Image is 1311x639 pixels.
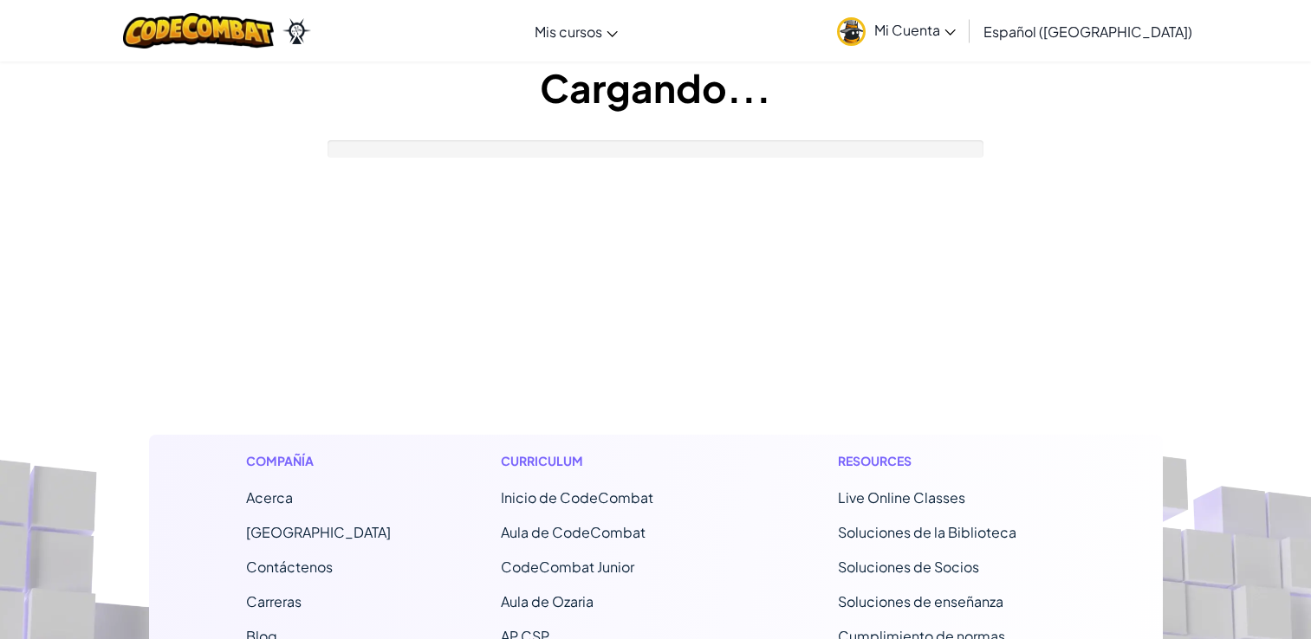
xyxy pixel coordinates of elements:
[246,558,333,576] span: Contáctenos
[246,452,391,470] h1: Compañía
[837,17,866,46] img: avatar
[975,8,1201,55] a: Español ([GEOGRAPHIC_DATA])
[501,558,634,576] a: CodeCombat Junior
[282,18,310,44] img: Ozaria
[123,13,275,48] img: CodeCombat logo
[246,592,302,610] a: Carreras
[246,488,293,507] a: Acerca
[828,3,964,58] a: Mi Cuenta
[501,523,646,541] a: Aula de CodeCombat
[535,23,602,41] span: Mis cursos
[838,558,979,576] a: Soluciones de Socios
[501,592,594,610] a: Aula de Ozaria
[246,523,391,541] a: [GEOGRAPHIC_DATA]
[838,488,965,507] a: Live Online Classes
[526,8,626,55] a: Mis cursos
[501,452,729,470] h1: Curriculum
[838,452,1066,470] h1: Resources
[874,21,956,39] span: Mi Cuenta
[838,523,1016,541] a: Soluciones de la Biblioteca
[838,592,1003,610] a: Soluciones de enseñanza
[983,23,1192,41] span: Español ([GEOGRAPHIC_DATA])
[501,488,653,507] span: Inicio de CodeCombat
